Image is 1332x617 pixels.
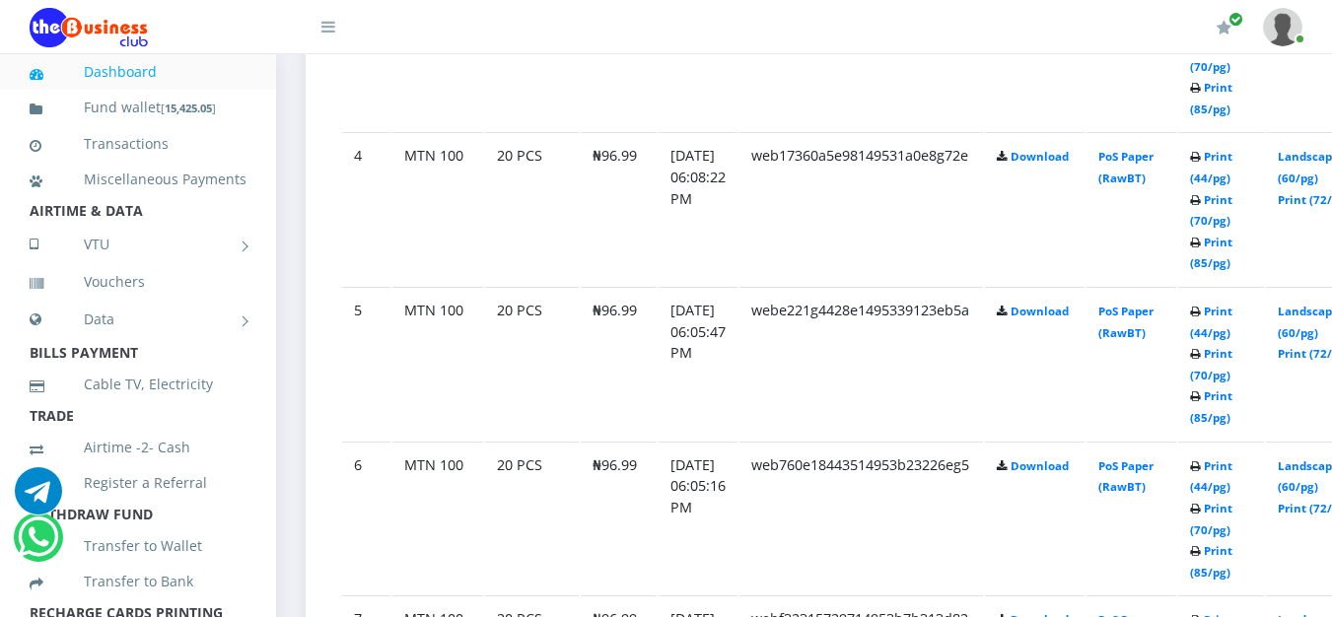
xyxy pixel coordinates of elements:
[485,442,579,594] td: 20 PCS
[342,287,390,440] td: 5
[1190,80,1232,116] a: Print (85/pg)
[1263,8,1302,46] img: User
[739,287,983,440] td: webe221g4428e1495339123eb5a
[1190,346,1232,382] a: Print (70/pg)
[1190,149,1232,185] a: Print (44/pg)
[739,442,983,594] td: web760e18443514953b23226eg5
[165,101,212,115] b: 15,425.05
[1228,12,1243,27] span: Renew/Upgrade Subscription
[392,287,483,440] td: MTN 100
[392,132,483,285] td: MTN 100
[659,287,737,440] td: [DATE] 06:05:47 PM
[739,132,983,285] td: web17360a5e98149531a0e8g72e
[30,121,246,167] a: Transactions
[659,132,737,285] td: [DATE] 06:08:22 PM
[581,442,657,594] td: ₦96.99
[1190,304,1232,340] a: Print (44/pg)
[30,49,246,95] a: Dashboard
[30,259,246,305] a: Vouchers
[15,482,62,514] a: Chat for support
[581,132,657,285] td: ₦96.99
[30,362,246,407] a: Cable TV, Electricity
[1011,304,1069,318] a: Download
[342,442,390,594] td: 6
[659,442,737,594] td: [DATE] 06:05:16 PM
[1190,388,1232,425] a: Print (85/pg)
[485,287,579,440] td: 20 PCS
[581,287,657,440] td: ₦96.99
[30,425,246,470] a: Airtime -2- Cash
[342,132,390,285] td: 4
[485,132,579,285] td: 20 PCS
[30,523,246,569] a: Transfer to Wallet
[1011,458,1069,473] a: Download
[30,157,246,202] a: Miscellaneous Payments
[161,101,216,115] small: [ ]
[1098,149,1154,185] a: PoS Paper (RawBT)
[30,220,246,269] a: VTU
[30,85,246,131] a: Fund wallet[15,425.05]
[30,295,246,344] a: Data
[1011,149,1069,164] a: Download
[1190,543,1232,580] a: Print (85/pg)
[1098,458,1154,495] a: PoS Paper (RawBT)
[1190,192,1232,229] a: Print (70/pg)
[30,559,246,604] a: Transfer to Bank
[1190,235,1232,271] a: Print (85/pg)
[1217,20,1231,35] i: Renew/Upgrade Subscription
[392,442,483,594] td: MTN 100
[30,460,246,506] a: Register a Referral
[1190,37,1232,74] a: Print (70/pg)
[1190,501,1232,537] a: Print (70/pg)
[18,528,58,561] a: Chat for support
[30,8,148,47] img: Logo
[1098,304,1154,340] a: PoS Paper (RawBT)
[1190,458,1232,495] a: Print (44/pg)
